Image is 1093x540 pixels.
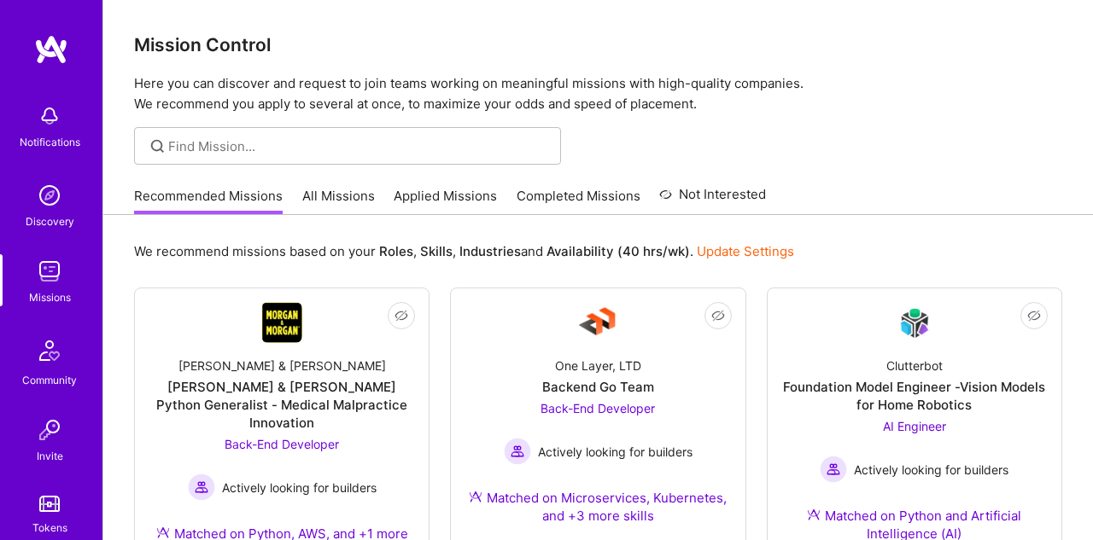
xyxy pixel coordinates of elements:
a: Recommended Missions [134,187,283,215]
div: Community [22,371,77,389]
div: [PERSON_NAME] & [PERSON_NAME] Python Generalist - Medical Malpractice Innovation [149,378,415,432]
b: Industries [459,243,521,259]
img: Actively looking for builders [820,456,847,483]
div: Tokens [32,519,67,537]
span: Actively looking for builders [538,443,693,461]
img: Community [29,330,70,371]
span: Back-End Developer [225,437,339,451]
a: Update Settings [697,243,794,259]
img: Invite [32,413,67,447]
a: All Missions [302,187,375,215]
i: icon EyeClosed [1027,309,1041,322]
div: One Layer, LTD [555,357,641,375]
div: Missions [29,288,71,306]
img: Actively looking for builders [188,473,215,501]
span: Actively looking for builders [854,461,1008,479]
p: We recommend missions based on your , , and . [134,242,794,260]
a: Not Interested [659,184,766,215]
a: Completed Missions [517,187,640,215]
b: Skills [420,243,453,259]
div: Clutterbot [886,357,943,375]
span: Actively looking for builders [222,479,377,496]
p: Here you can discover and request to join teams working on meaningful missions with high-quality ... [134,73,1062,114]
img: logo [34,34,68,65]
b: Availability (40 hrs/wk) [546,243,690,259]
div: Discovery [26,212,74,230]
img: Actively looking for builders [504,438,531,465]
img: Ateam Purple Icon [469,490,482,503]
img: Company Logo [261,302,302,343]
img: teamwork [32,254,67,288]
div: Backend Go Team [542,378,654,396]
h3: Mission Control [134,34,1062,55]
img: Ateam Purple Icon [807,508,821,521]
div: Foundation Model Engineer -Vision Models for Home Robotics [781,378,1048,414]
img: Ateam Purple Icon [156,525,170,539]
i: icon SearchGrey [148,136,167,156]
span: AI Engineer [883,419,946,433]
img: bell [32,99,67,133]
img: Company Logo [894,303,935,343]
i: icon EyeClosed [395,309,408,322]
div: [PERSON_NAME] & [PERSON_NAME] [178,357,386,375]
div: Notifications [20,133,80,151]
img: Company Logo [577,302,618,343]
i: icon EyeClosed [711,309,725,322]
img: discovery [32,178,67,212]
b: Roles [379,243,413,259]
img: tokens [39,496,60,512]
div: Matched on Microservices, Kubernetes, and +3 more skills [465,489,731,525]
input: Find Mission... [168,137,548,155]
span: Back-End Developer [541,401,655,415]
a: Applied Missions [394,187,497,215]
div: Invite [37,447,63,465]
